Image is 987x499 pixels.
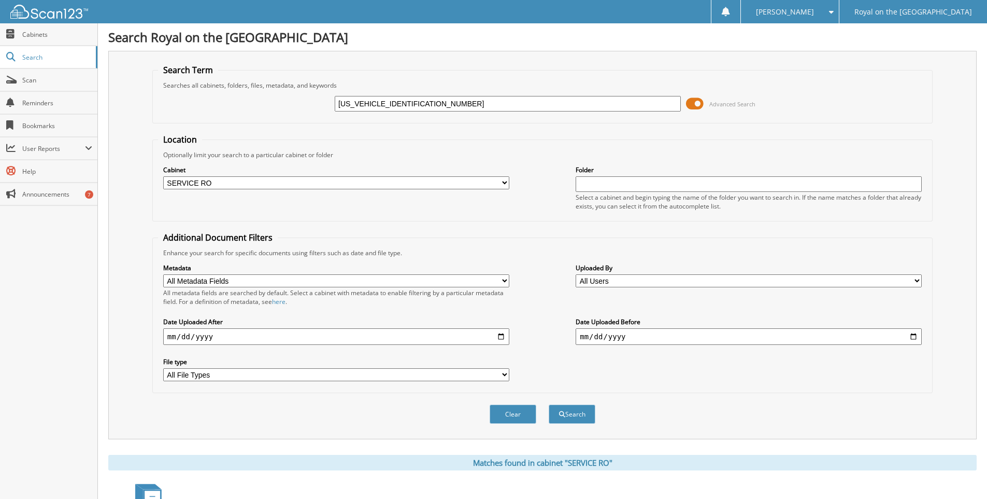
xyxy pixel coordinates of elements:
[576,264,922,272] label: Uploaded By
[549,405,595,424] button: Search
[158,134,202,145] legend: Location
[756,9,814,15] span: [PERSON_NAME]
[108,455,977,470] div: Matches found in cabinet "SERVICE RO"
[709,100,755,108] span: Advanced Search
[22,99,92,107] span: Reminders
[158,81,927,90] div: Searches all cabinets, folders, files, metadata, and keywords
[163,317,509,326] label: Date Uploaded After
[22,30,92,39] span: Cabinets
[22,190,92,199] span: Announcements
[10,5,88,19] img: scan123-logo-white.svg
[272,297,285,306] a: here
[22,53,91,62] span: Search
[576,328,922,345] input: end
[158,150,927,159] div: Optionally limit your search to a particular cabinet or folder
[576,165,922,174] label: Folder
[490,405,536,424] button: Clear
[163,288,509,306] div: All metadata fields are searched by default. Select a cabinet with metadata to enable filtering b...
[22,76,92,85] span: Scan
[158,232,278,243] legend: Additional Document Filters
[163,165,509,174] label: Cabinet
[85,190,93,199] div: 7
[576,317,922,326] label: Date Uploaded Before
[22,144,85,153] span: User Reports
[22,121,92,130] span: Bookmarks
[158,248,927,257] div: Enhance your search for specific documents using filters such as date and file type.
[22,167,92,176] span: Help
[158,64,218,76] legend: Search Term
[108,29,977,46] h1: Search Royal on the [GEOGRAPHIC_DATA]
[163,264,509,272] label: Metadata
[576,193,922,211] div: Select a cabinet and begin typing the name of the folder you want to search in. If the name match...
[163,328,509,345] input: start
[854,9,972,15] span: Royal on the [GEOGRAPHIC_DATA]
[163,357,509,366] label: File type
